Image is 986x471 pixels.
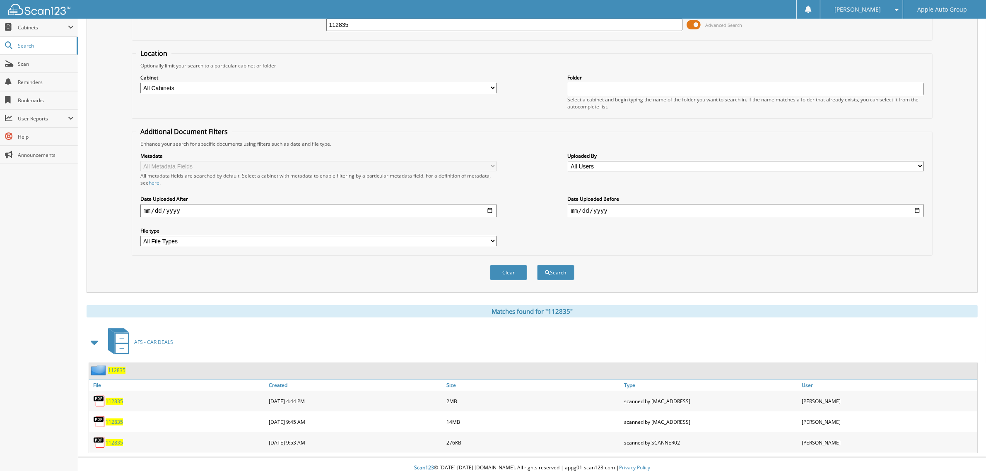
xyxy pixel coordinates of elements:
span: Announcements [18,151,74,159]
div: [DATE] 9:45 AM [267,413,444,430]
div: [PERSON_NAME] [800,393,977,409]
button: Clear [490,265,527,280]
div: 2MB [444,393,622,409]
input: end [568,204,924,217]
a: 112835 [106,418,123,425]
div: Enhance your search for specific documents using filters such as date and file type. [136,140,928,147]
div: All metadata fields are searched by default. Select a cabinet with metadata to enable filtering b... [140,172,497,186]
legend: Additional Document Filters [136,127,232,136]
img: folder2.png [91,365,108,375]
div: scanned by [MAC_ADDRESS] [622,393,800,409]
button: Search [537,265,574,280]
span: AFS - CAR DEALS [134,339,173,346]
div: [PERSON_NAME] [800,413,977,430]
span: User Reports [18,115,68,122]
div: Select a cabinet and begin typing the name of the folder you want to search in. If the name match... [568,96,924,110]
label: Date Uploaded After [140,195,497,202]
div: 14MB [444,413,622,430]
label: Folder [568,74,924,81]
img: scan123-logo-white.svg [8,4,70,15]
a: 112835 [106,398,123,405]
legend: Location [136,49,171,58]
label: File type [140,227,497,234]
div: 276KB [444,434,622,451]
img: PDF.png [93,436,106,449]
input: start [140,204,497,217]
span: Reminders [18,79,74,86]
span: Scan [18,60,74,67]
span: Scan123 [414,464,434,471]
a: Type [622,380,800,391]
label: Cabinet [140,74,497,81]
a: 112835 [106,439,123,446]
a: here [149,179,159,186]
a: Created [267,380,444,391]
span: Bookmarks [18,97,74,104]
div: scanned by [MAC_ADDRESS] [622,413,800,430]
span: Advanced Search [705,22,742,28]
a: Size [444,380,622,391]
img: PDF.png [93,416,106,428]
div: [DATE] 9:53 AM [267,434,444,451]
span: Search [18,42,72,49]
a: Privacy Policy [619,464,650,471]
span: Cabinets [18,24,68,31]
img: PDF.png [93,395,106,407]
div: [PERSON_NAME] [800,434,977,451]
a: AFS - CAR DEALS [103,326,173,358]
iframe: Chat Widget [945,431,986,471]
label: Date Uploaded Before [568,195,924,202]
a: 112835 [108,367,125,374]
span: [PERSON_NAME] [834,7,881,12]
label: Metadata [140,152,497,159]
span: Help [18,133,74,140]
div: scanned by SCANNER02 [622,434,800,451]
div: Optionally limit your search to a particular cabinet or folder [136,62,928,69]
a: File [89,380,267,391]
a: User [800,380,977,391]
span: Apple Auto Group [917,7,967,12]
div: Matches found for "112835" [87,305,978,317]
div: [DATE] 4:44 PM [267,393,444,409]
label: Uploaded By [568,152,924,159]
